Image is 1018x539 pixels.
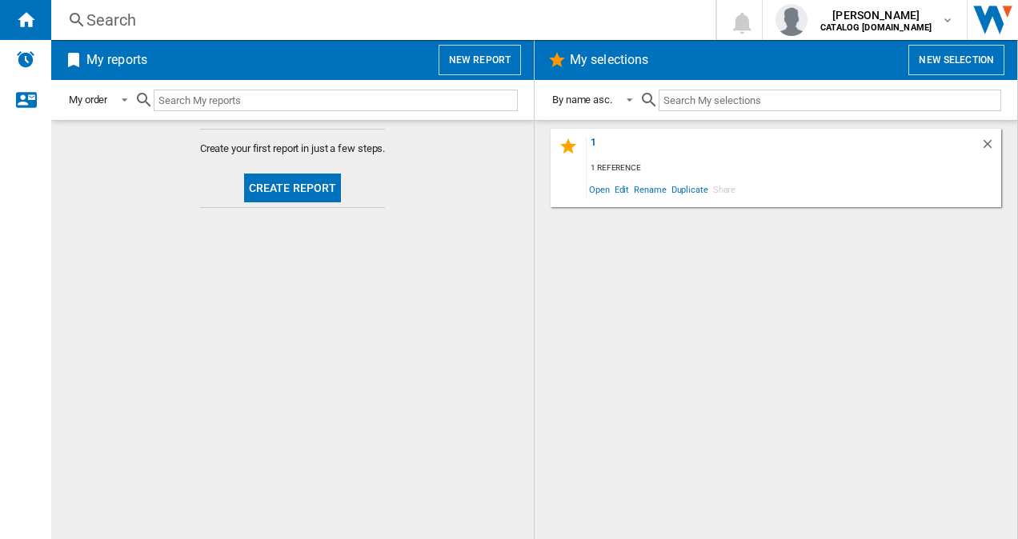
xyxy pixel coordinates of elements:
[86,9,674,31] div: Search
[669,178,711,200] span: Duplicate
[631,178,668,200] span: Rename
[820,22,932,33] b: CATALOG [DOMAIN_NAME]
[980,137,1001,158] div: Delete
[200,142,386,156] span: Create your first report in just a few steps.
[16,50,35,69] img: alerts-logo.svg
[567,45,651,75] h2: My selections
[612,178,632,200] span: Edit
[552,94,612,106] div: By name asc.
[154,90,518,111] input: Search My reports
[244,174,342,202] button: Create report
[587,158,1001,178] div: 1 reference
[908,45,1004,75] button: New selection
[820,7,932,23] span: [PERSON_NAME]
[587,178,612,200] span: Open
[776,4,808,36] img: profile.jpg
[587,137,980,158] div: 1
[439,45,521,75] button: New report
[69,94,107,106] div: My order
[659,90,1001,111] input: Search My selections
[711,178,739,200] span: Share
[83,45,150,75] h2: My reports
